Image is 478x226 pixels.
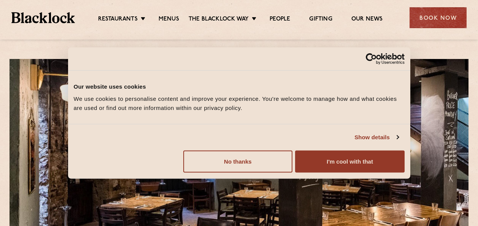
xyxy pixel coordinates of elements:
[351,16,383,24] a: Our News
[295,150,404,172] button: I'm cool with that
[98,16,138,24] a: Restaurants
[74,82,405,91] div: Our website uses cookies
[11,12,75,23] img: BL_Textured_Logo-footer-cropped.svg
[410,7,467,28] div: Book Now
[159,16,179,24] a: Menus
[74,94,405,112] div: We use cookies to personalise content and improve your experience. You're welcome to manage how a...
[189,16,249,24] a: The Blacklock Way
[270,16,290,24] a: People
[354,133,399,142] a: Show details
[338,53,405,65] a: Usercentrics Cookiebot - opens in a new window
[309,16,332,24] a: Gifting
[183,150,292,172] button: No thanks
